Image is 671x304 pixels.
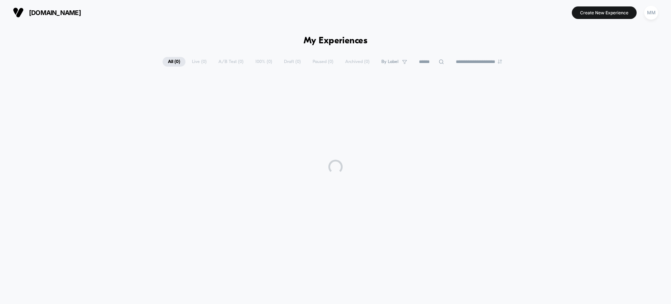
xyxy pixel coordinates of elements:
div: MM [644,6,658,20]
button: Create New Experience [572,6,637,19]
img: end [498,59,502,64]
span: [DOMAIN_NAME] [29,9,81,16]
img: Visually logo [13,7,24,18]
span: By Label [381,59,399,64]
button: MM [642,5,660,20]
span: All ( 0 ) [163,57,185,67]
h1: My Experiences [304,36,368,46]
button: [DOMAIN_NAME] [11,7,83,18]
